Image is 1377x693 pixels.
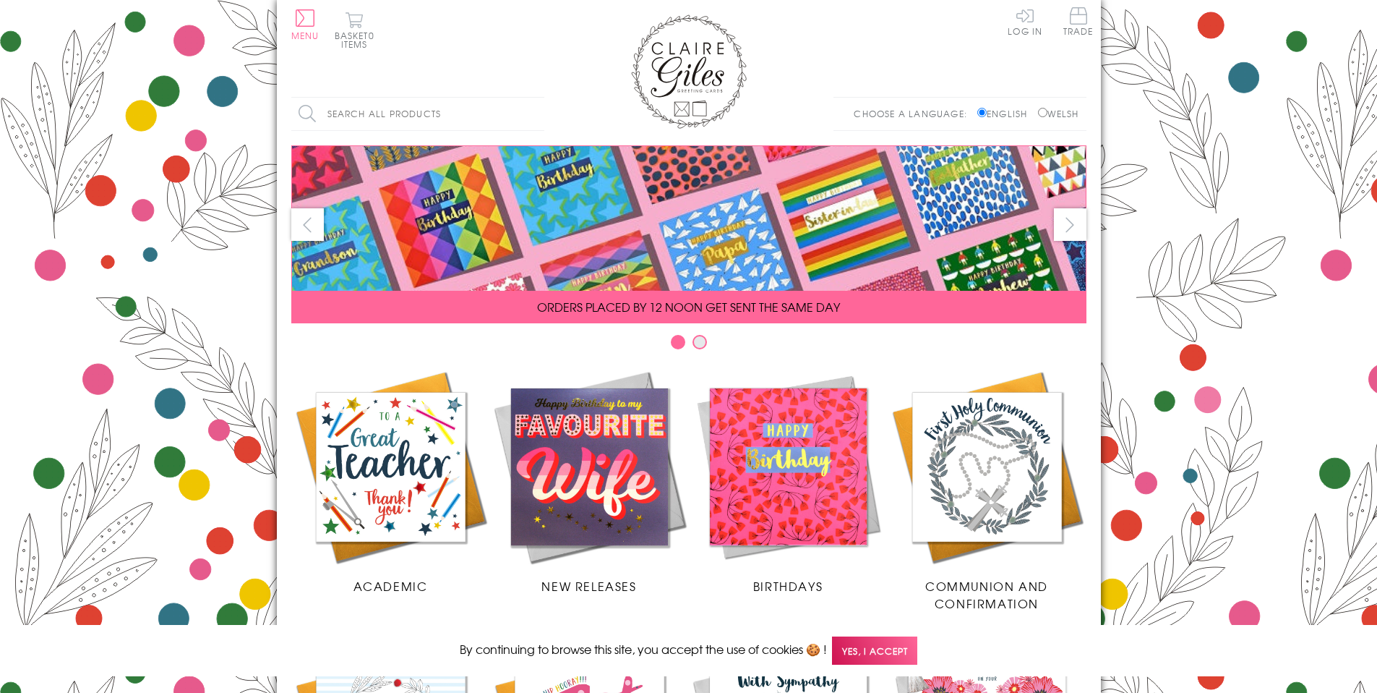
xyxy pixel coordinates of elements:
[541,577,636,595] span: New Releases
[753,577,823,595] span: Birthdays
[335,12,374,48] button: Basket0 items
[1063,7,1094,35] span: Trade
[977,107,1034,120] label: English
[671,335,685,349] button: Carousel Page 1 (Current Slide)
[490,367,689,595] a: New Releases
[341,29,374,51] span: 0 items
[291,98,544,130] input: Search all products
[291,334,1086,357] div: Carousel Pagination
[692,335,707,349] button: Carousel Page 2
[1054,208,1086,241] button: next
[832,637,917,665] span: Yes, I accept
[1063,7,1094,38] a: Trade
[854,107,974,120] p: Choose a language:
[291,9,319,40] button: Menu
[353,577,428,595] span: Academic
[888,367,1086,612] a: Communion and Confirmation
[291,367,490,595] a: Academic
[977,108,987,117] input: English
[1038,107,1079,120] label: Welsh
[291,29,319,42] span: Menu
[689,367,888,595] a: Birthdays
[631,14,747,129] img: Claire Giles Greetings Cards
[530,98,544,130] input: Search
[537,298,840,315] span: ORDERS PLACED BY 12 NOON GET SENT THE SAME DAY
[1038,108,1047,117] input: Welsh
[925,577,1048,612] span: Communion and Confirmation
[1008,7,1042,35] a: Log In
[291,208,324,241] button: prev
